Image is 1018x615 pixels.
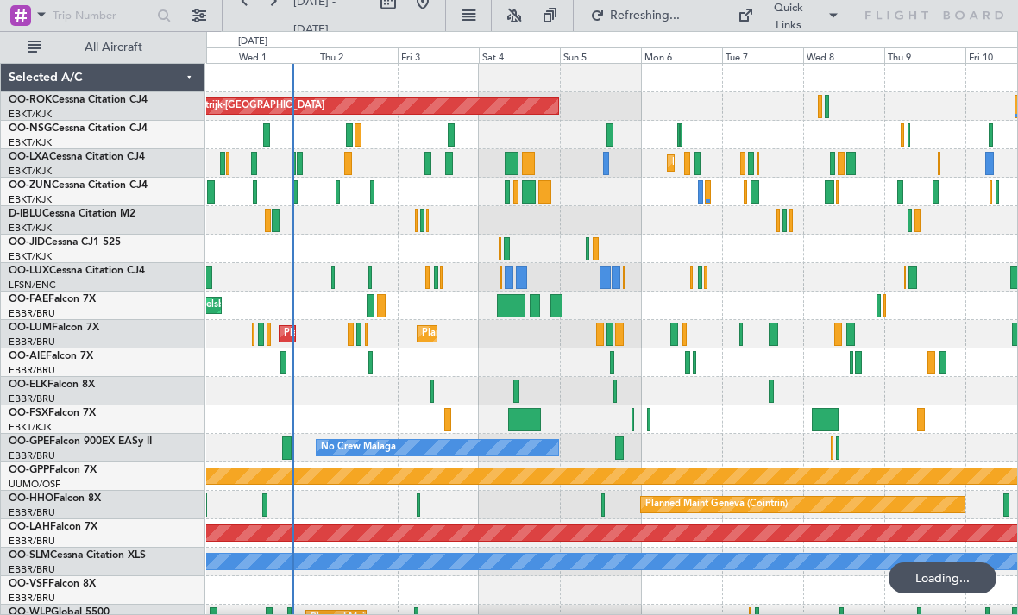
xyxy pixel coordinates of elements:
[9,108,52,121] a: EBKT/KJK
[236,47,317,63] div: Wed 1
[9,123,148,134] a: OO-NSGCessna Citation CJ4
[582,2,686,29] button: Refreshing...
[9,250,52,263] a: EBKT/KJK
[19,34,187,61] button: All Aircraft
[9,493,101,504] a: OO-HHOFalcon 8X
[321,435,396,461] div: No Crew Malaga
[9,579,48,589] span: OO-VSF
[9,136,52,149] a: EBKT/KJK
[9,408,96,418] a: OO-FSXFalcon 7X
[9,493,53,504] span: OO-HHO
[9,266,145,276] a: OO-LUXCessna Citation CJ4
[9,180,52,191] span: OO-ZUN
[317,47,398,63] div: Thu 2
[9,95,148,105] a: OO-ROKCessna Citation CJ4
[9,279,56,292] a: LFSN/ENC
[729,2,848,29] button: Quick Links
[9,465,49,475] span: OO-GPP
[9,180,148,191] a: OO-ZUNCessna Citation CJ4
[9,209,135,219] a: D-IBLUCessna Citation M2
[9,351,46,361] span: OO-AIE
[9,152,49,162] span: OO-LXA
[9,209,42,219] span: D-IBLU
[9,449,55,462] a: EBBR/BRU
[722,47,803,63] div: Tue 7
[9,522,97,532] a: OO-LAHFalcon 7X
[560,47,641,63] div: Sun 5
[9,193,52,206] a: EBKT/KJK
[145,292,283,318] div: AOG Maint Melsbroek Air Base
[9,550,146,561] a: OO-SLMCessna Citation XLS
[9,307,55,320] a: EBBR/BRU
[9,436,49,447] span: OO-GPE
[9,563,55,576] a: EBBR/BRU
[9,152,145,162] a: OO-LXACessna Citation CJ4
[9,222,52,235] a: EBKT/KJK
[645,492,788,518] div: Planned Maint Geneva (Cointrin)
[238,35,267,49] div: [DATE]
[9,165,52,178] a: EBKT/KJK
[9,323,99,333] a: OO-LUMFalcon 7X
[9,436,152,447] a: OO-GPEFalcon 900EX EASy II
[9,323,52,333] span: OO-LUM
[9,592,55,605] a: EBBR/BRU
[9,550,50,561] span: OO-SLM
[9,351,93,361] a: OO-AIEFalcon 7X
[9,380,47,390] span: OO-ELK
[9,266,49,276] span: OO-LUX
[9,294,96,304] a: OO-FAEFalcon 7X
[608,9,681,22] span: Refreshing...
[9,95,52,105] span: OO-ROK
[9,392,55,405] a: EBBR/BRU
[9,336,55,348] a: EBBR/BRU
[9,123,52,134] span: OO-NSG
[9,478,60,491] a: UUMO/OSF
[9,421,52,434] a: EBKT/KJK
[641,47,722,63] div: Mon 6
[803,47,884,63] div: Wed 8
[136,93,324,119] div: AOG Maint Kortrijk-[GEOGRAPHIC_DATA]
[9,465,97,475] a: OO-GPPFalcon 7X
[9,535,55,548] a: EBBR/BRU
[284,321,596,347] div: Planned Maint [GEOGRAPHIC_DATA] ([GEOGRAPHIC_DATA] National)
[9,579,96,589] a: OO-VSFFalcon 8X
[53,3,152,28] input: Trip Number
[672,150,873,176] div: Planned Maint Kortrijk-[GEOGRAPHIC_DATA]
[9,237,121,248] a: OO-JIDCessna CJ1 525
[9,380,95,390] a: OO-ELKFalcon 8X
[9,237,45,248] span: OO-JID
[398,47,479,63] div: Fri 3
[45,41,182,53] span: All Aircraft
[422,321,734,347] div: Planned Maint [GEOGRAPHIC_DATA] ([GEOGRAPHIC_DATA] National)
[9,506,55,519] a: EBBR/BRU
[9,522,50,532] span: OO-LAH
[884,47,965,63] div: Thu 9
[889,562,996,593] div: Loading...
[9,364,55,377] a: EBBR/BRU
[9,408,48,418] span: OO-FSX
[9,294,48,304] span: OO-FAE
[479,47,560,63] div: Sat 4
